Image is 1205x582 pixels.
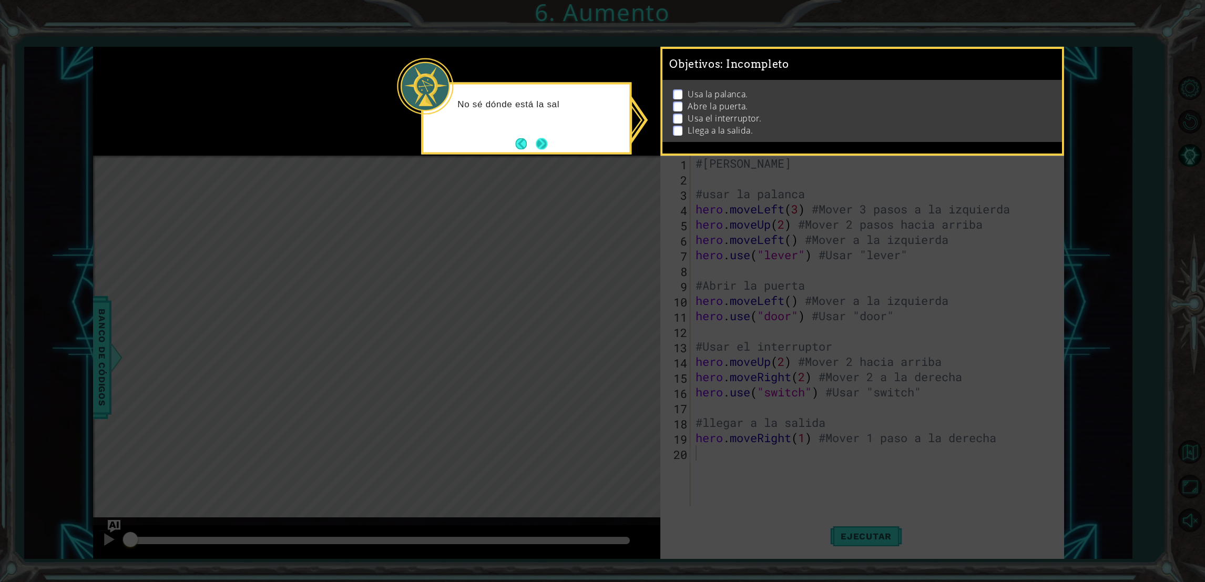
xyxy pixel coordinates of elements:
[688,100,748,112] p: Abre la puerta.
[515,138,536,149] button: Back
[720,58,789,70] span: : Incompleto
[688,125,753,136] p: Llega a la salida.
[457,98,622,110] p: No sé dónde está la sal
[688,113,761,124] p: Usa el interruptor.
[688,88,748,100] p: Usa la palanca.
[536,138,547,149] button: Next
[669,58,789,71] span: Objetivos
